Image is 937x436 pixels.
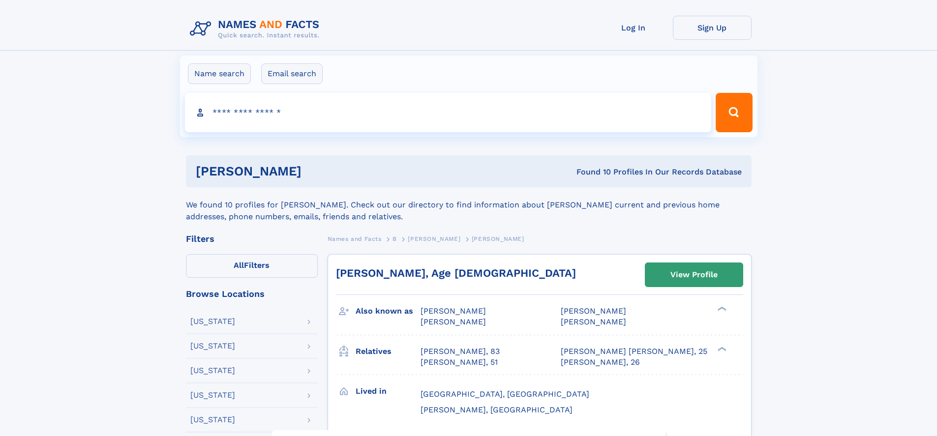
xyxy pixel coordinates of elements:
[421,346,500,357] a: [PERSON_NAME], 83
[356,383,421,400] h3: Lived in
[186,16,328,42] img: Logo Names and Facts
[328,233,382,245] a: Names and Facts
[645,263,743,287] a: View Profile
[673,16,752,40] a: Sign Up
[408,235,460,242] span: [PERSON_NAME]
[186,290,318,298] div: Browse Locations
[196,165,439,177] h1: [PERSON_NAME]
[185,93,712,132] input: search input
[336,267,576,279] a: [PERSON_NAME], Age [DEMOGRAPHIC_DATA]
[561,317,626,326] span: [PERSON_NAME]
[190,318,235,325] div: [US_STATE]
[670,263,718,286] div: View Profile
[408,233,460,245] a: [PERSON_NAME]
[716,93,752,132] button: Search Button
[561,306,626,316] span: [PERSON_NAME]
[190,416,235,424] div: [US_STATE]
[190,391,235,399] div: [US_STATE]
[356,343,421,360] h3: Relatives
[421,357,498,368] a: [PERSON_NAME], 51
[421,405,573,414] span: [PERSON_NAME], [GEOGRAPHIC_DATA]
[393,235,397,242] span: B
[186,187,752,223] div: We found 10 profiles for [PERSON_NAME]. Check out our directory to find information about [PERSON...
[421,306,486,316] span: [PERSON_NAME]
[186,254,318,278] label: Filters
[261,63,323,84] label: Email search
[393,233,397,245] a: B
[594,16,673,40] a: Log In
[186,234,318,243] div: Filters
[472,235,524,242] span: [PERSON_NAME]
[234,261,244,270] span: All
[715,346,727,352] div: ❯
[561,357,640,368] a: [PERSON_NAME], 26
[421,317,486,326] span: [PERSON_NAME]
[188,63,251,84] label: Name search
[190,342,235,350] div: [US_STATE]
[715,306,727,312] div: ❯
[561,346,707,357] a: [PERSON_NAME] [PERSON_NAME], 25
[421,389,589,399] span: [GEOGRAPHIC_DATA], [GEOGRAPHIC_DATA]
[356,303,421,320] h3: Also known as
[190,367,235,375] div: [US_STATE]
[439,167,742,177] div: Found 10 Profiles In Our Records Database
